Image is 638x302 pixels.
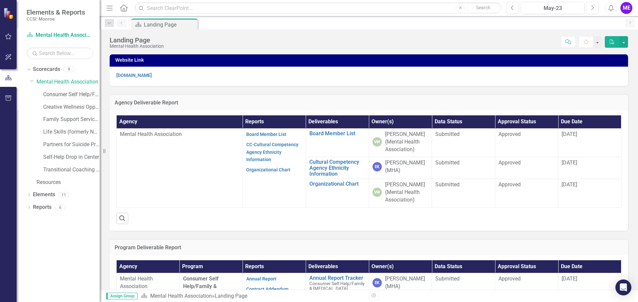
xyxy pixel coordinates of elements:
a: Organizational Chart [309,181,366,187]
a: Partners for Suicide Prevention [43,141,100,149]
td: Double-Click to Edit [432,128,495,157]
div: VW [372,188,382,197]
span: Submitted [435,181,460,188]
a: Board Member List [246,132,286,137]
small: CCSI: Monroe [27,16,85,22]
a: Family Support Services [43,116,100,123]
a: Elements [33,191,55,199]
div: EK [372,278,382,287]
td: Double-Click to Edit Right Click for Context Menu [306,157,369,179]
div: VW [372,137,382,147]
div: Landing Page [215,293,247,299]
a: Life Skills (formerly New Directions) [43,128,100,136]
a: Mental Health Association [150,293,212,299]
a: Creative Wellness Opportunities [43,103,100,111]
span: Approved [498,159,521,166]
a: Annual Report [246,276,276,281]
a: Organizational Chart [246,167,290,172]
p: Mental Health Association [120,275,176,290]
span: Approved [498,131,521,137]
div: 6 [55,205,65,210]
td: Double-Click to Edit [495,273,558,298]
td: Double-Click to Edit [495,157,558,179]
a: Annual Report Tracker [309,275,366,281]
span: Assign Group [106,293,138,299]
a: CC-Cultural Competency Agency Ethnicity Information [246,142,298,162]
div: Mental Health Association [110,44,164,49]
a: Cultural Competency Agency Ethnicity Information [309,159,366,177]
span: Elements & Reports [27,8,85,16]
input: Search Below... [27,47,93,59]
button: ME [620,2,632,14]
a: Reports [33,204,52,211]
a: Contract Addendum [246,286,288,292]
div: [PERSON_NAME] (MHA) [385,275,429,290]
a: Board Member List [309,131,366,137]
div: 9 [63,67,74,72]
a: Resources [37,179,100,186]
button: May-23 [521,2,585,14]
div: [PERSON_NAME] (MHA) [385,159,429,174]
span: [DATE] [562,275,577,282]
div: Landing Page [110,36,164,44]
div: EK [372,162,382,171]
a: [DOMAIN_NAME] [116,73,152,78]
input: Search ClearPoint... [135,2,501,14]
a: Mental Health Association [37,78,100,86]
td: Double-Click to Edit Right Click for Context Menu [306,179,369,208]
button: Search [467,3,500,13]
div: » [141,292,364,300]
div: Landing Page [144,21,196,29]
div: [PERSON_NAME] (Mental Health Association) [385,181,429,204]
div: [PERSON_NAME] (Mental Health Association) [385,131,429,153]
span: Approved [498,181,521,188]
a: Transitional Coaching and Training [43,166,100,174]
div: Open Intercom Messenger [615,279,631,295]
span: [DATE] [562,159,577,166]
h3: Program Deliverable Report [115,245,623,251]
td: Double-Click to Edit [432,179,495,208]
td: Double-Click to Edit Right Click for Context Menu [306,128,369,157]
td: Double-Click to Edit [495,128,558,157]
span: Approved [498,275,521,282]
td: Double-Click to Edit Right Click for Context Menu [306,273,369,298]
td: Double-Click to Edit [495,179,558,208]
div: May-23 [523,4,582,12]
p: Mental Health Association [120,131,239,138]
span: Submitted [435,275,460,282]
td: Double-Click to Edit [432,157,495,179]
span: Submitted [435,159,460,166]
td: Double-Click to Edit [432,273,495,298]
h3: Agency Deliverable Report [115,100,623,106]
a: Consumer Self Help/Family & [MEDICAL_DATA] Services [43,91,100,98]
img: ClearPoint Strategy [3,8,15,19]
span: [DATE] [562,131,577,137]
a: Scorecards [33,66,60,73]
h3: Website Link [115,58,625,63]
span: Consumer Self Help/Family & [MEDICAL_DATA] Services [309,281,365,296]
span: Search [476,5,490,10]
a: Mental Health Association [27,31,93,39]
span: [DATE] [562,181,577,188]
span: Submitted [435,131,460,137]
a: Self-Help Drop in Center [43,153,100,161]
div: 11 [58,192,69,198]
